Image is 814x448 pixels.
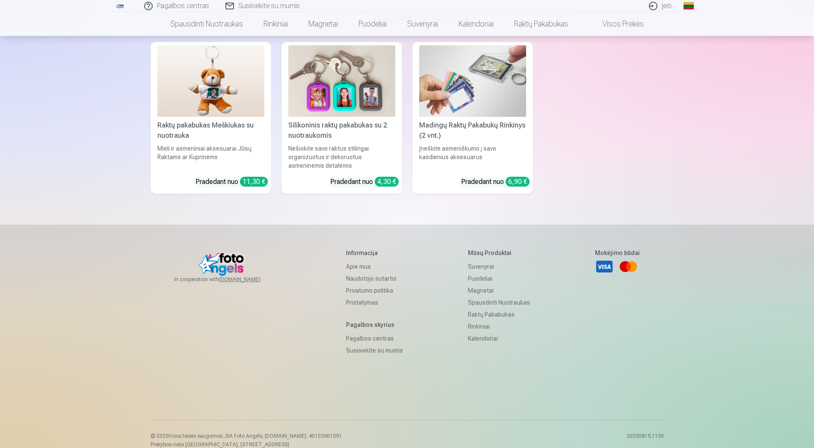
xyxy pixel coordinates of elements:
[151,433,342,439] p: © 2025 Visos teisės saugomos. ,
[346,285,403,297] a: Privatumo politika
[346,320,403,329] h5: Pagalbos skyrius
[595,257,614,276] a: Visa
[419,45,526,117] img: Madingų Raktų Pakabukų Rinkinys (2 vnt.)
[468,261,530,273] a: Suvenyrai
[240,177,268,187] div: 11,30 €
[154,144,268,170] div: Mieli ir asmeniniai aksesuarai Jūsų Raktams ar Kuprinėms
[288,45,395,117] img: Silikoninis raktų pakabukas su 2 nuotraukomis
[298,12,348,36] a: Magnetai
[160,12,253,36] a: Spausdinti nuotraukas
[346,261,403,273] a: Apie mus
[346,344,403,356] a: Susisiekite su mumis
[346,249,403,257] h5: Informacija
[157,45,264,117] img: Raktų pakabukas Meškiukas su nuotrauka
[412,42,533,194] a: Madingų Raktų Pakabukų Rinkinys (2 vnt.)Madingų Raktų Pakabukų Rinkinys (2 vnt.)Įneškite asmenišk...
[195,177,268,187] div: Pradedant nuo
[346,332,403,344] a: Pagalbos centras
[595,249,640,257] h5: Mokėjimo būdai
[468,332,530,344] a: Kalendoriai
[225,433,342,439] span: SIA Foto Angels, [DOMAIN_NAME]. 40103901591
[448,12,504,36] a: Kalendoriai
[627,433,664,448] p: 20250815.1156
[151,42,271,194] a: Raktų pakabukas Meškiukas su nuotraukaRaktų pakabukas Meškiukas su nuotraukaMieli ir asmeniniai a...
[115,3,125,9] img: /fa2
[416,144,530,170] div: Įneškite asmeniškumo į savo kasdienius aksesuarus
[504,12,578,36] a: Raktų pakabukas
[468,297,530,309] a: Spausdinti nuotraukas
[461,177,530,187] div: Pradedant nuo
[253,12,298,36] a: Rinkiniai
[619,257,638,276] a: Mastercard
[285,120,399,141] div: Silikoninis raktų pakabukas su 2 nuotraukomis
[506,177,530,187] div: 6,90 €
[151,441,342,448] p: Prekybos vieta [GEOGRAPHIC_DATA], [STREET_ADDRESS]
[281,42,402,194] a: Silikoninis raktų pakabukas su 2 nuotraukomisSilikoninis raktų pakabukas su 2 nuotraukomisNešioki...
[468,285,530,297] a: Magnetai
[397,12,448,36] a: Suvenyrai
[468,320,530,332] a: Rinkiniai
[468,249,530,257] h5: Mūsų produktai
[375,177,399,187] div: 4,30 €
[468,273,530,285] a: Puodeliai
[330,177,399,187] div: Pradedant nuo
[174,276,281,283] span: In cooperation with
[346,273,403,285] a: Naudotojo sutartis
[578,12,654,36] a: Visos prekės
[219,276,281,283] a: [DOMAIN_NAME]
[348,12,397,36] a: Puodeliai
[468,309,530,320] a: Raktų pakabukas
[154,120,268,141] div: Raktų pakabukas Meškiukas su nuotrauka
[416,120,530,141] div: Madingų Raktų Pakabukų Rinkinys (2 vnt.)
[346,297,403,309] a: Pristatymas
[285,144,399,170] div: Nešiokite savo raktus stilingai organizuotus ir dekoruotus asmeninėmis detalėmis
